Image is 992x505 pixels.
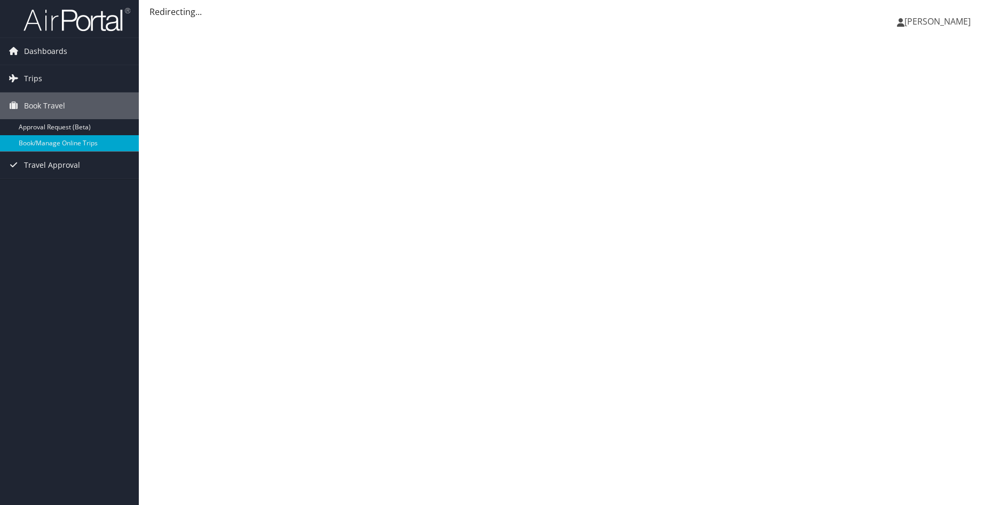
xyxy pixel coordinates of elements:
[904,15,971,27] span: [PERSON_NAME]
[24,92,65,119] span: Book Travel
[24,152,80,178] span: Travel Approval
[24,38,67,65] span: Dashboards
[23,7,130,32] img: airportal-logo.png
[897,5,981,37] a: [PERSON_NAME]
[24,65,42,92] span: Trips
[149,5,981,18] div: Redirecting...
